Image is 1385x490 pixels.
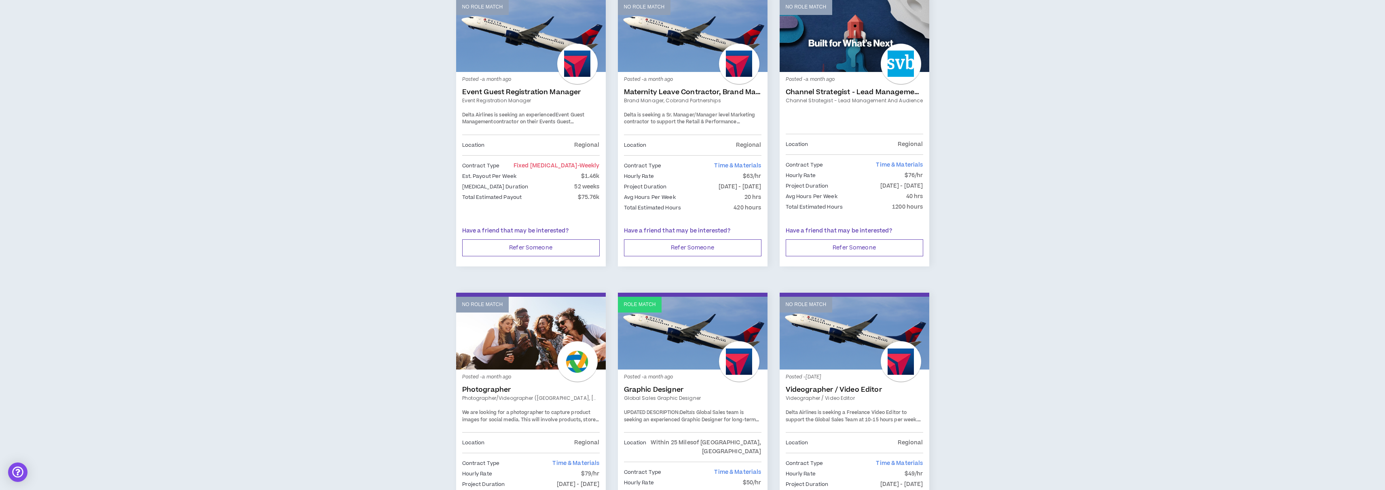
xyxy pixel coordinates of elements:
button: Refer Someone [624,239,761,256]
a: Videographer / Video Editor [786,395,923,402]
span: Fixed [MEDICAL_DATA] [514,162,600,170]
p: Have a friend that may be interested? [462,227,600,235]
span: Time & Materials [552,459,599,467]
button: Refer Someone [462,239,600,256]
a: Graphic Designer [624,386,761,394]
span: Delta Airlines is seeking a Freelance Video Editor to support the Global Sales Team at 10-15 hour... [786,409,918,423]
p: Contract Type [786,459,823,468]
p: Hourly Rate [786,171,816,180]
p: Regional [736,141,761,150]
span: Time & Materials [714,162,761,170]
p: Location [786,140,808,149]
p: Total Estimated Payout [462,193,522,202]
a: No Role Match [456,297,606,370]
p: Hourly Rate [786,469,816,478]
p: Posted - a month ago [462,374,600,381]
p: Location [786,438,808,447]
p: $63/hr [743,172,761,181]
p: Contract Type [786,161,823,169]
p: Regional [898,140,923,149]
a: Photographer [462,386,600,394]
p: Contract Type [624,161,662,170]
p: Have a friend that may be interested? [624,227,761,235]
p: 420 hours [734,203,761,212]
p: Est. Payout Per Week [462,172,516,181]
p: $50/hr [743,478,761,487]
a: Channel Strategist - Lead Management and Audience [786,97,923,104]
a: Photographer/Videographer ([GEOGRAPHIC_DATA], [GEOGRAPHIC_DATA]) [462,395,600,402]
p: Posted - [DATE] [786,374,923,381]
span: This will involve products, store imagery and customer interactions. [462,416,599,431]
p: No Role Match [462,3,503,11]
a: Channel Strategist - Lead Management and Audience [786,88,923,96]
p: $79/hr [581,469,600,478]
span: We are looking for a photographer to capture product images for social media. [462,409,591,423]
p: Contract Type [624,468,662,477]
p: Posted - a month ago [786,76,923,83]
p: [MEDICAL_DATA] Duration [462,182,529,191]
p: No Role Match [786,3,827,11]
p: [DATE] - [DATE] [719,182,761,191]
span: Delta's Global Sales team is seeking an experienced Graphic Designer for long-term contract suppo... [624,409,761,452]
span: contractor on their Events Guest Management team. This a 40hrs/week position with 2-3 days in the... [462,118,593,154]
a: No Role Match [780,297,929,370]
p: Location [624,141,647,150]
p: Role Match [624,301,656,308]
p: Have a friend that may be interested? [786,227,923,235]
p: $75.76k [578,193,600,202]
span: Delta is seeking a Sr. Manager/Manager level Marketing contractor to support the Retail & Perform... [624,112,756,140]
p: No Role Match [462,301,503,308]
p: Regional [898,438,923,447]
p: No Role Match [624,3,665,11]
p: 1200 hours [892,203,923,211]
p: Avg Hours Per Week [624,193,676,202]
a: Maternity Leave Contractor, Brand Marketing Manager (Cobrand Partnerships) [624,88,761,96]
a: Videographer / Video Editor [786,386,923,394]
p: $76/hr [905,171,923,180]
span: - weekly [577,162,600,170]
p: Contract Type [462,161,500,170]
p: Total Estimated Hours [624,203,681,212]
p: Posted - a month ago [624,76,761,83]
p: $49/hr [905,469,923,478]
p: Hourly Rate [462,469,492,478]
p: Hourly Rate [624,478,654,487]
p: Regional [574,438,599,447]
p: Posted - a month ago [624,374,761,381]
p: Project Duration [624,182,667,191]
p: Avg Hours Per Week [786,192,837,201]
p: Project Duration [462,480,505,489]
button: Refer Someone [786,239,923,256]
p: Project Duration [786,182,829,190]
a: Event Registration Manager [462,97,600,104]
p: Posted - a month ago [462,76,600,83]
span: Time & Materials [876,161,923,169]
p: Regional [574,141,599,150]
div: Open Intercom Messenger [8,463,27,482]
p: Location [462,438,485,447]
p: [DATE] - [DATE] [880,480,923,489]
p: 20 hrs [744,193,761,202]
span: Time & Materials [876,459,923,467]
span: Delta Airlines is seeking an experienced [462,112,556,118]
strong: UPDATED DESCRIPTION: [624,409,680,416]
p: Location [462,141,485,150]
p: Location [624,438,647,456]
p: 40 hrs [906,192,923,201]
p: Project Duration [786,480,829,489]
p: Hourly Rate [624,172,654,181]
p: No Role Match [786,301,827,308]
a: Global Sales Graphic Designer [624,395,761,402]
p: $1.46k [581,172,600,181]
p: [DATE] - [DATE] [557,480,600,489]
span: Time & Materials [714,468,761,476]
a: Brand Manager, Cobrand Partnerships [624,97,761,104]
p: Contract Type [462,459,500,468]
strong: Event Guest Management [462,112,585,126]
a: Event Guest Registration Manager [462,88,600,96]
p: Total Estimated Hours [786,203,843,211]
p: Within 25 Miles of [GEOGRAPHIC_DATA], [GEOGRAPHIC_DATA] [646,438,761,456]
p: [DATE] - [DATE] [880,182,923,190]
p: 52 weeks [574,182,599,191]
a: Role Match [618,297,768,370]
